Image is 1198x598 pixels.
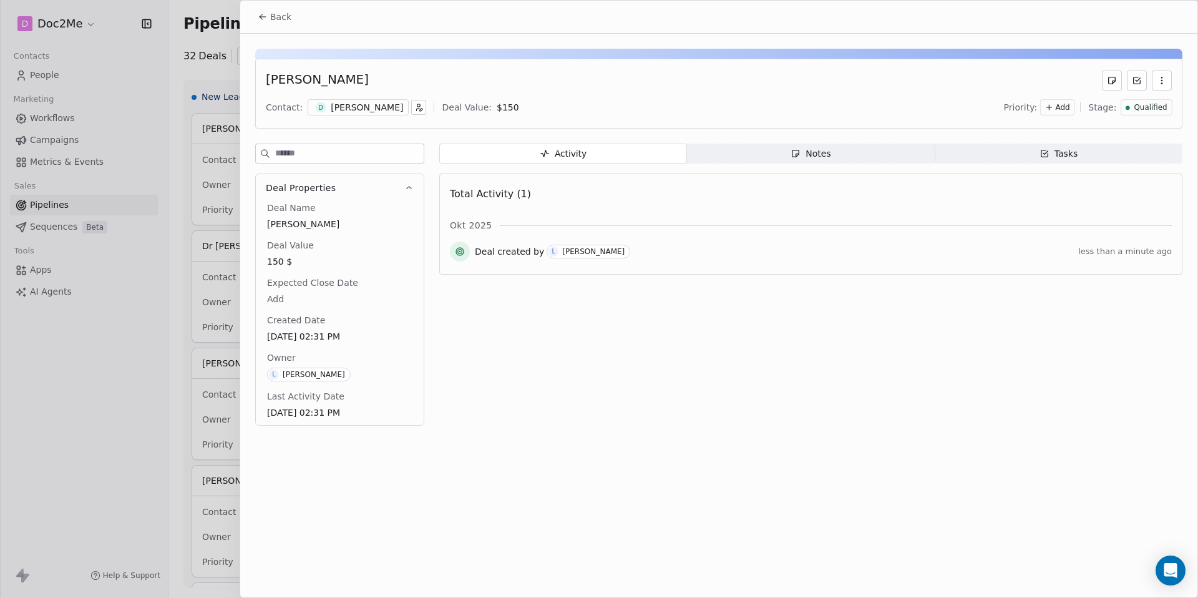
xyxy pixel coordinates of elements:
[497,102,519,112] span: $ 150
[265,314,328,326] span: Created Date
[267,218,412,230] span: [PERSON_NAME]
[316,102,326,113] span: D
[265,277,361,289] span: Expected Close Date
[266,101,303,114] div: Contact:
[270,11,291,23] span: Back
[265,239,316,252] span: Deal Value
[265,351,298,364] span: Owner
[265,202,318,214] span: Deal Name
[1040,147,1078,160] div: Tasks
[267,255,412,268] span: 150 $
[791,147,830,160] div: Notes
[265,390,347,403] span: Last Activity Date
[450,219,492,232] span: Okt 2025
[1004,101,1038,114] span: Priority:
[256,202,424,425] div: Deal Properties
[256,174,424,202] button: Deal Properties
[267,330,412,343] span: [DATE] 02:31 PM
[331,101,403,114] div: [PERSON_NAME]
[266,182,336,194] span: Deal Properties
[562,247,625,256] div: [PERSON_NAME]
[267,293,412,305] span: Add
[552,247,555,257] div: L
[442,101,491,114] div: Deal Value:
[283,370,345,379] div: [PERSON_NAME]
[266,71,369,91] div: [PERSON_NAME]
[475,245,544,258] span: Deal created by
[450,188,531,200] span: Total Activity (1)
[250,6,299,28] button: Back
[1156,556,1186,586] div: Open Intercom Messenger
[267,406,412,419] span: [DATE] 02:31 PM
[1088,101,1116,114] span: Stage:
[272,370,276,380] div: L
[1056,102,1070,113] span: Add
[1078,247,1172,257] span: less than a minute ago
[1134,102,1167,113] span: Qualified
